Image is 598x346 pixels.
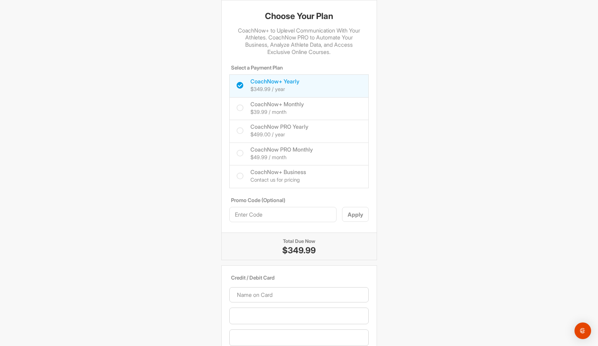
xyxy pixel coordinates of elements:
button: Apply [342,207,369,222]
input: Name on Card [229,287,369,302]
span: CoachNow PRO Monthly [250,146,313,153]
iframe: Secure card number input frame [237,312,361,319]
span: Contact us for pricing [250,176,300,183]
span: $39.99 / month [250,109,286,115]
iframe: Secure expiration date input frame [237,334,361,341]
h1: $349.99 [229,246,369,255]
input: Enter Code [229,207,337,222]
h6: Total Due Now [229,238,369,244]
span: $49.99 / month [250,154,286,161]
span: $499.00 / year [250,131,285,138]
span: CoachNow+ Yearly [250,78,300,85]
span: CoachNow+ Business [250,169,306,175]
span: CoachNow+ Monthly [250,101,304,108]
div: Open Intercom Messenger [574,322,591,339]
div: Choose Your Plan [222,0,377,22]
h5: Promo Code (Optional) [229,197,369,204]
span: CoachNow PRO Yearly [250,123,309,130]
span: $349.99 / year [250,86,285,92]
h5: Select a Payment Plan [229,64,369,71]
h5: Credit / Debit Card [229,274,369,281]
div: CoachNow+ to Uplevel Communication With Your Athletes. CoachNow PRO to Automate Your Business, An... [222,22,377,56]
